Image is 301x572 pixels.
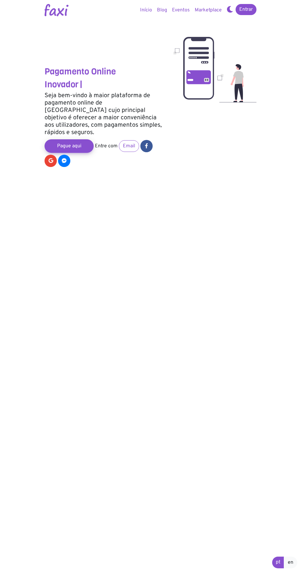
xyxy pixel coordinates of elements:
h3: Pagamento Online [45,66,164,77]
a: Email [119,140,139,152]
a: Marketplace [192,4,224,16]
a: Eventos [170,4,192,16]
a: Pague aqui [45,139,94,153]
a: Blog [154,4,170,16]
a: Entrar [236,4,256,15]
span: Inovador [45,79,79,90]
a: en [284,557,297,568]
h5: Seja bem-vindo à maior plataforma de pagamento online de [GEOGRAPHIC_DATA] cujo principal objetiv... [45,92,164,136]
a: Início [138,4,154,16]
a: pt [272,557,284,568]
img: Logotipo Faxi Online [45,4,68,16]
span: Entre com [95,143,118,149]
